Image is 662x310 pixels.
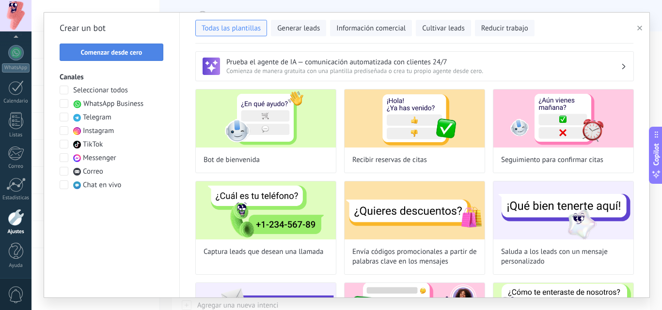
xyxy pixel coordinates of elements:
span: Bot de bienvenida [204,155,260,165]
span: Reducir trabajo [481,24,528,33]
div: Ajustes [2,229,30,235]
span: Recibir reservas de citas [352,155,427,165]
img: Bot de bienvenida [196,89,336,148]
span: Generar leads [277,24,320,33]
span: Instagram [83,126,114,136]
h3: Canales [60,73,164,82]
div: Correo [2,163,30,170]
span: Información comercial [336,24,406,33]
span: Correo [83,167,103,177]
span: Telegram [83,113,111,122]
img: Captura leads que desean una llamada [196,181,336,239]
div: WhatsApp [2,63,30,73]
span: Saluda a los leads con un mensaje personalizado [501,247,626,266]
span: Cultivar leads [422,24,464,33]
div: Estadísticas [2,195,30,201]
span: Comenzar desde cero [81,49,142,56]
span: Captura leads que desean una llamada [204,247,324,257]
button: Generar leads [271,20,326,36]
button: Información comercial [330,20,412,36]
img: Saluda a los leads con un mensaje personalizado [493,181,633,239]
span: Comienza de manera gratuita con una plantilla prediseñada o crea tu propio agente desde cero. [226,67,621,75]
span: Envía códigos promocionales a partir de palabras clave en los mensajes [352,247,477,266]
h2: Crear un bot [60,20,164,36]
span: TikTok [83,140,103,149]
img: Seguimiento para confirmar citas [493,89,633,148]
span: Seleccionar todos [73,86,128,95]
div: Listas [2,132,30,138]
button: Comenzar desde cero [60,44,163,61]
button: Cultivar leads [416,20,471,36]
div: Ayuda [2,263,30,269]
img: Envía códigos promocionales a partir de palabras clave en los mensajes [345,181,485,239]
span: Copilot [651,143,661,165]
span: WhatsApp Business [83,99,143,109]
button: Reducir trabajo [475,20,535,36]
h3: Prueba el agente de IA — comunicación automatizada con clientes 24/7 [226,58,621,67]
button: Todas las plantillas [195,20,267,36]
span: Chat en vivo [83,180,121,190]
span: Messenger [83,153,116,163]
span: Todas las plantillas [202,24,261,33]
img: Recibir reservas de citas [345,89,485,148]
div: Calendario [2,98,30,104]
span: Seguimiento para confirmar citas [501,155,603,165]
